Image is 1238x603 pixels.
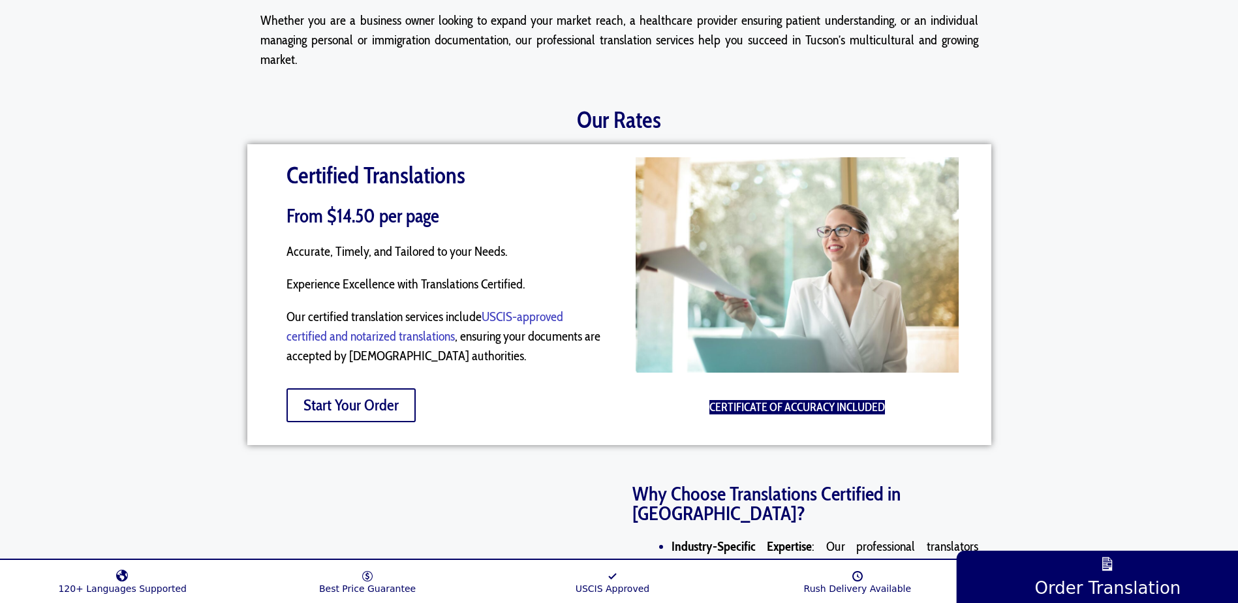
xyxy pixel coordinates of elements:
h2: Our Rates [247,108,991,131]
span: Our certified translation services include , ensuring your documents are accepted by [DEMOGRAPHIC... [286,309,600,363]
strong: Industry-Specific Expertise [672,538,812,554]
span: Order Translation [1034,578,1181,598]
span: Start Your Order [303,397,399,413]
span: Rush Delivery Available [804,583,912,594]
a: USCIS Approved [490,563,735,594]
a: CERTIFICATE OF ACCURACY INCLUDED [709,400,885,414]
h3: Why Choose Translations Certified in [GEOGRAPHIC_DATA]? [632,484,978,523]
span: USCIS Approved [576,583,650,594]
h5: Accurate, Timely, and Tailored to your Needs. [286,241,603,261]
span: Best Price Guarantee [319,583,416,594]
span: 120+ Languages Supported [58,583,187,594]
h2: Certified Translations [286,164,603,187]
a: Rush Delivery Available [735,563,980,594]
a: Start Your Order [286,388,416,422]
h3: From $14.50 per page [286,206,603,225]
span: Experience Excellence with Translations Certified. [286,276,525,292]
p: Whether you are a business owner looking to expand your market reach, a healthcare provider ensur... [260,10,978,69]
a: Best Price Guarantee [245,563,489,594]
